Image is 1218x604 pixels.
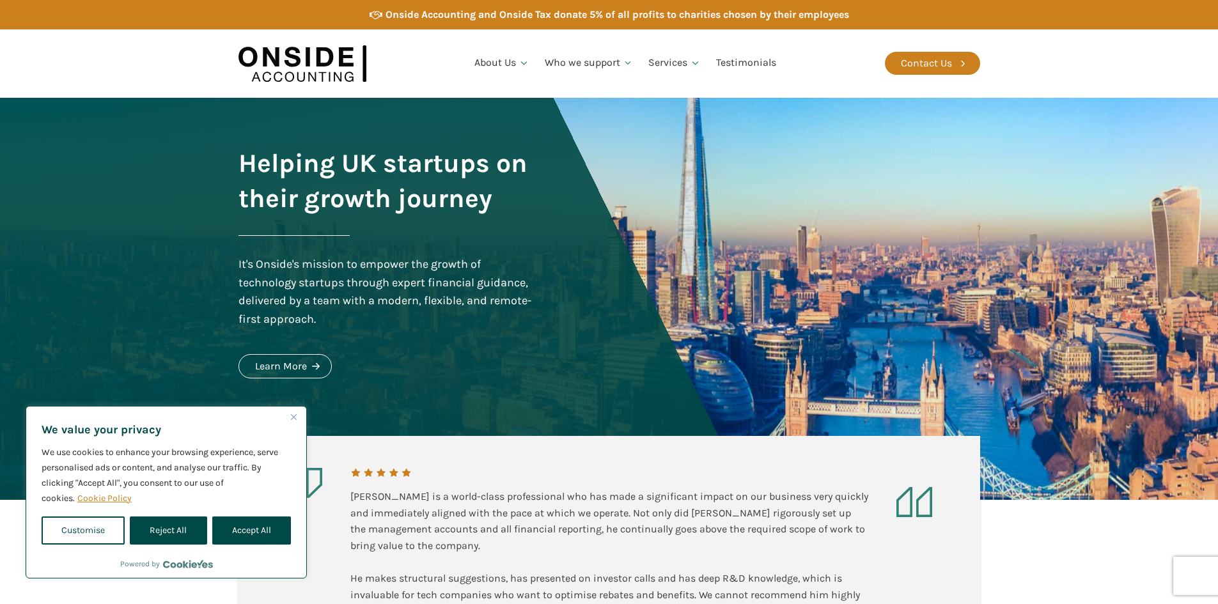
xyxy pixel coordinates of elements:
[130,516,207,545] button: Reject All
[238,39,366,88] img: Onside Accounting
[901,55,952,72] div: Contact Us
[708,42,784,85] a: Testimonials
[163,560,213,568] a: Visit CookieYes website
[386,6,849,23] div: Onside Accounting and Onside Tax donate 5% of all profits to charities chosen by their employees
[120,557,213,570] div: Powered by
[255,358,307,375] div: Learn More
[641,42,708,85] a: Services
[286,409,301,424] button: Close
[885,52,980,75] a: Contact Us
[291,414,297,420] img: Close
[238,146,535,216] h1: Helping UK startups on their growth journey
[77,492,132,504] a: Cookie Policy
[212,516,291,545] button: Accept All
[467,42,537,85] a: About Us
[238,354,332,378] a: Learn More
[42,445,291,506] p: We use cookies to enhance your browsing experience, serve personalised ads or content, and analys...
[238,255,535,329] div: It's Onside's mission to empower the growth of technology startups through expert financial guida...
[42,422,291,437] p: We value your privacy
[42,516,125,545] button: Customise
[537,42,641,85] a: Who we support
[26,406,307,578] div: We value your privacy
